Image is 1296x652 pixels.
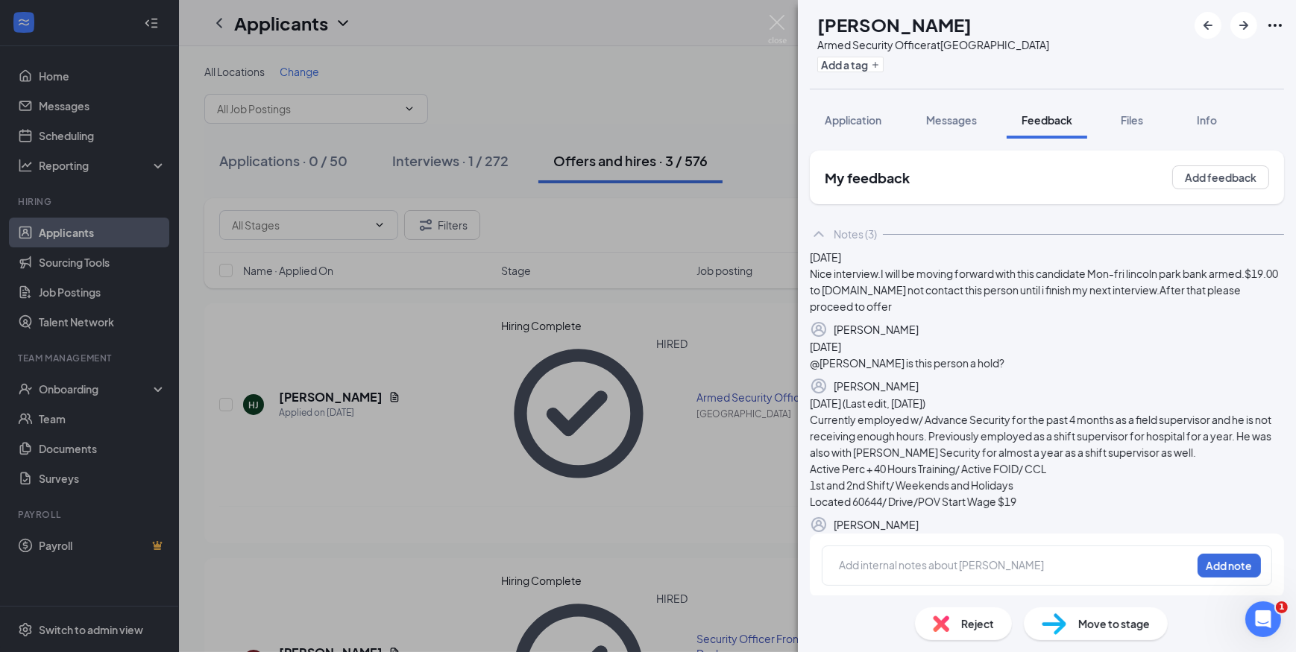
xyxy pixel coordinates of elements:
svg: Profile [810,320,828,338]
div: is this person a hold? [810,355,1284,371]
button: Add feedback [1172,165,1269,189]
svg: ArrowLeftNew [1199,16,1217,34]
div: [PERSON_NAME] [834,321,919,338]
span: [DATE] [810,340,841,353]
button: PlusAdd a tag [817,57,884,72]
svg: Plus [871,60,880,69]
div: [PERSON_NAME] [834,516,919,533]
iframe: Intercom live chat [1245,601,1281,637]
button: Add note [1198,554,1261,577]
span: Messages [926,113,977,127]
div: [PERSON_NAME] [834,378,919,394]
h1: [PERSON_NAME] [817,12,972,37]
svg: Profile [810,377,828,395]
div: Notes (3) [834,227,877,241]
span: Application [825,113,881,127]
span: Feedback [1022,113,1072,127]
h2: My feedback [825,168,910,187]
div: Nice interview.I will be moving forward with this candidate Mon-fri lincoln park bank armed.$19.0... [810,265,1284,314]
span: 1 [1276,601,1288,613]
span: Reject [961,615,994,632]
svg: Profile [810,516,828,534]
button: ArrowLeftNew [1195,12,1221,39]
svg: Ellipses [1266,16,1284,34]
span: Move to stage [1078,615,1150,632]
span: @ [PERSON_NAME] [810,356,906,370]
span: [DATE] (Last edit, [DATE]) [810,396,925,410]
div: Armed Security Officer at [GEOGRAPHIC_DATA] [817,37,1049,52]
span: [DATE] [810,250,841,264]
span: Files [1121,113,1143,127]
svg: ArrowRight [1235,16,1253,34]
svg: ChevronUp [810,225,828,243]
div: Currently employed w/ Advance Security for the past 4 months as a field supervisor and he is not ... [810,411,1284,510]
button: ArrowRight [1230,12,1257,39]
span: Info [1197,113,1217,127]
